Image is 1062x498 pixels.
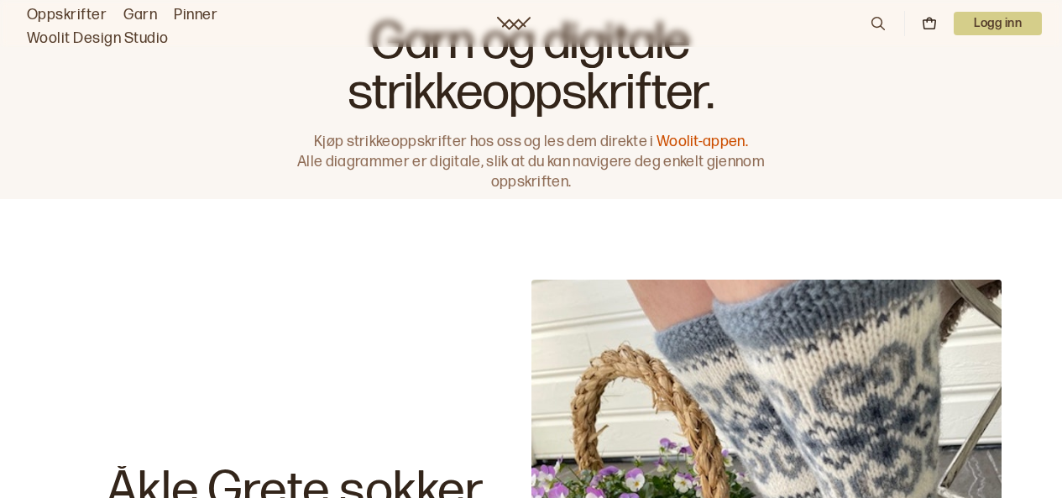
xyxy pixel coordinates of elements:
a: Garn [123,3,157,27]
a: Woolit-appen. [657,133,748,150]
a: Oppskrifter [27,3,107,27]
a: Pinner [174,3,217,27]
a: Woolit [497,17,531,30]
button: User dropdown [954,12,1042,35]
a: Woolit Design Studio [27,27,169,50]
h1: Garn og digitale strikkeoppskrifter. [290,18,773,118]
p: Kjøp strikkeoppskrifter hos oss og les dem direkte i Alle diagrammer er digitale, slik at du kan ... [290,132,773,192]
p: Logg inn [954,12,1042,35]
